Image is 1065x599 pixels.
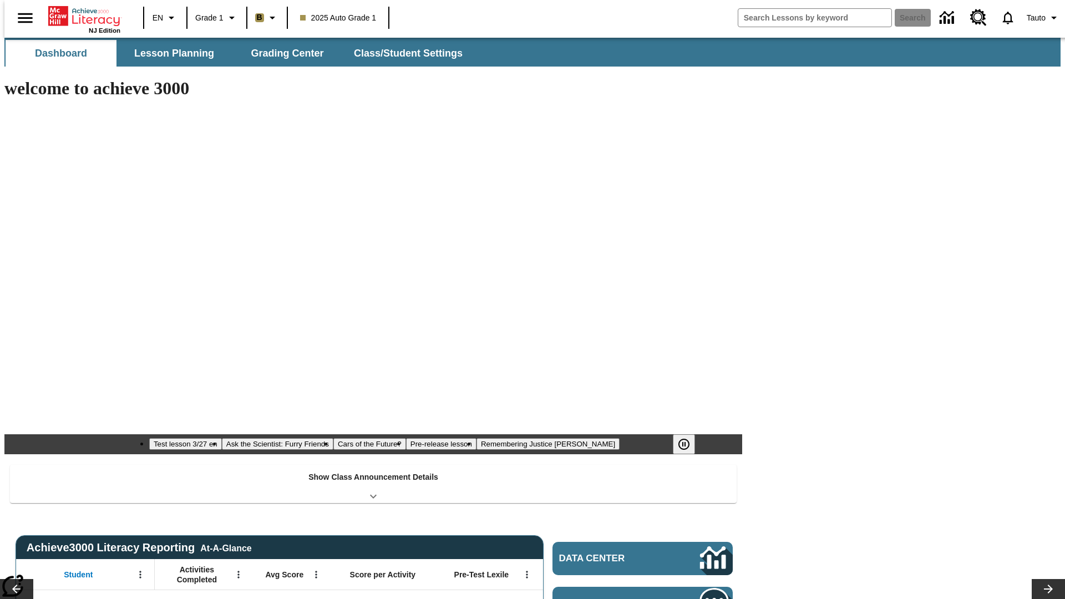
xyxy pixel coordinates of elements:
[6,40,116,67] button: Dashboard
[1022,8,1065,28] button: Profile/Settings
[454,570,509,580] span: Pre-Test Lexile
[519,566,535,583] button: Open Menu
[406,438,476,450] button: Slide 4 Pre-release lesson
[4,38,1061,67] div: SubNavbar
[200,541,251,554] div: At-A-Glance
[1027,12,1046,24] span: Tauto
[48,5,120,27] a: Home
[132,566,149,583] button: Open Menu
[89,27,120,34] span: NJ Edition
[300,12,377,24] span: 2025 Auto Grade 1
[195,12,224,24] span: Grade 1
[476,438,620,450] button: Slide 5 Remembering Justice O'Connor
[230,566,247,583] button: Open Menu
[232,40,343,67] button: Grading Center
[673,434,695,454] button: Pause
[251,8,283,28] button: Boost Class color is light brown. Change class color
[160,565,234,585] span: Activities Completed
[148,8,183,28] button: Language: EN, Select a language
[119,40,230,67] button: Lesson Planning
[222,438,333,450] button: Slide 2 Ask the Scientist: Furry Friends
[308,471,438,483] p: Show Class Announcement Details
[993,3,1022,32] a: Notifications
[257,11,262,24] span: B
[673,434,706,454] div: Pause
[350,570,416,580] span: Score per Activity
[738,9,891,27] input: search field
[10,465,737,503] div: Show Class Announcement Details
[1032,579,1065,599] button: Lesson carousel, Next
[559,553,663,564] span: Data Center
[4,40,473,67] div: SubNavbar
[933,3,963,33] a: Data Center
[149,438,222,450] button: Slide 1 Test lesson 3/27 en
[265,570,303,580] span: Avg Score
[48,4,120,34] div: Home
[9,2,42,34] button: Open side menu
[27,541,252,554] span: Achieve3000 Literacy Reporting
[191,8,243,28] button: Grade: Grade 1, Select a grade
[4,78,742,99] h1: welcome to achieve 3000
[552,542,733,575] a: Data Center
[308,566,324,583] button: Open Menu
[64,570,93,580] span: Student
[963,3,993,33] a: Resource Center, Will open in new tab
[153,12,163,24] span: EN
[333,438,406,450] button: Slide 3 Cars of the Future?
[345,40,471,67] button: Class/Student Settings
